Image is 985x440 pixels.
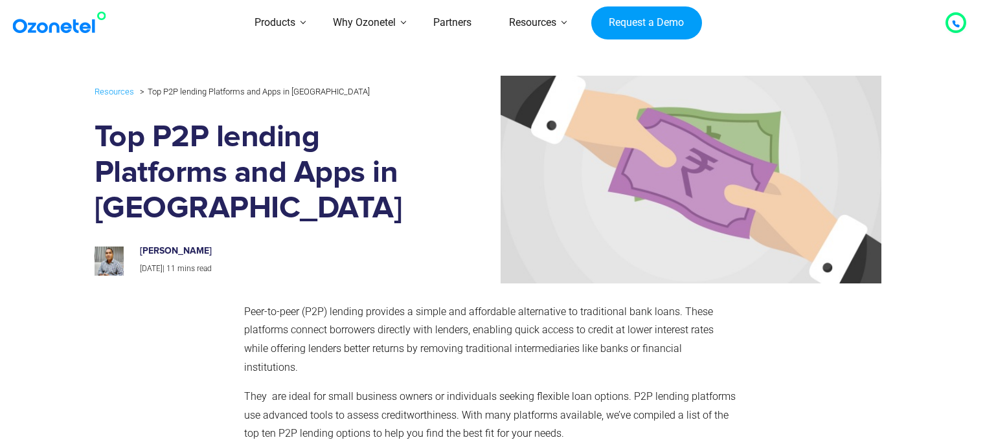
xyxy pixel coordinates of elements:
[95,247,124,276] img: prashanth-kancherla_avatar-200x200.jpeg
[95,120,427,226] h1: Top P2P lending Platforms and Apps in [GEOGRAPHIC_DATA]
[244,390,736,440] span: They are ideal for small business owners or individuals seeking flexible loan options. P2P lendin...
[166,264,175,273] span: 11
[140,262,413,276] p: |
[95,84,134,99] a: Resources
[436,76,881,283] img: peer-to-peer lending platforms
[137,83,370,100] li: Top P2P lending Platforms and Apps in [GEOGRAPHIC_DATA]
[591,6,702,40] a: Request a Demo
[140,246,413,257] h6: [PERSON_NAME]
[177,264,212,273] span: mins read
[140,264,163,273] span: [DATE]
[244,305,714,373] span: Peer-to-peer (P2P) lending provides a simple and affordable alternative to traditional bank loans...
